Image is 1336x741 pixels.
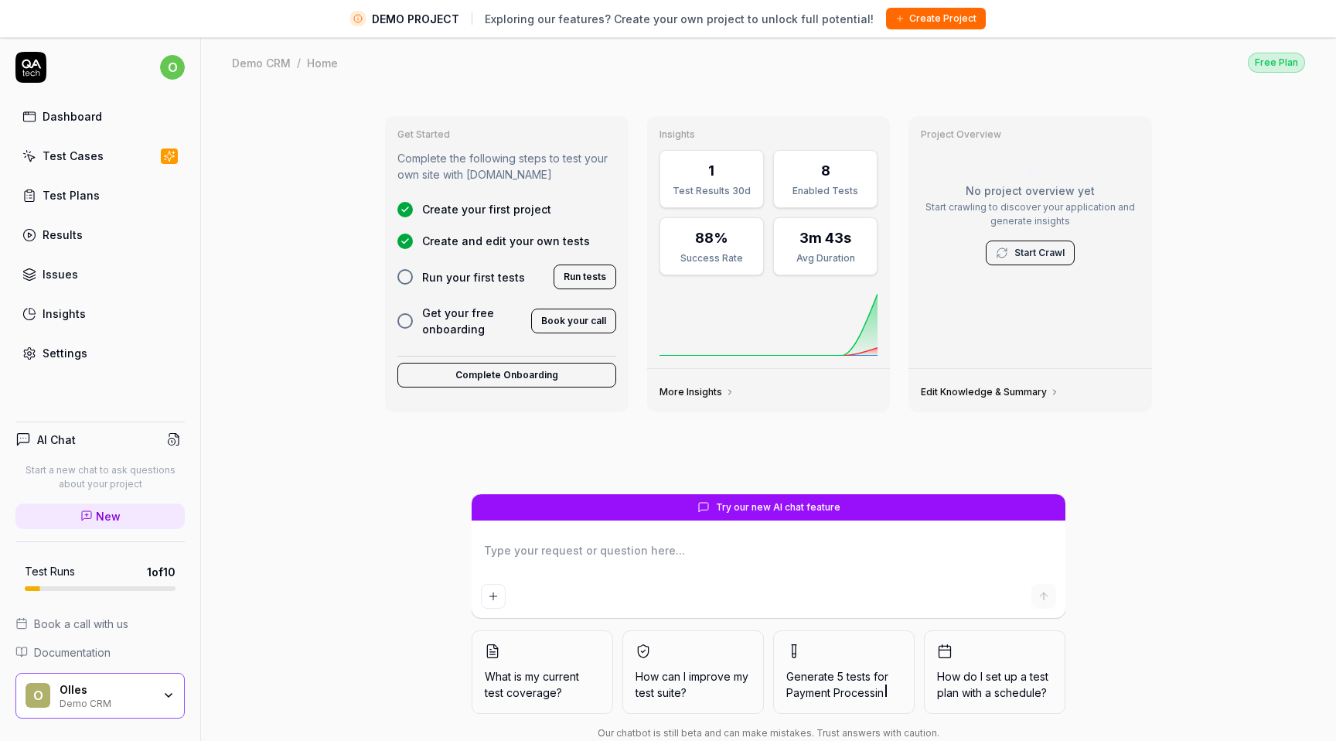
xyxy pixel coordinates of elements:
h3: Insights [659,128,878,141]
span: o [160,55,185,80]
p: No project overview yet [921,183,1140,199]
a: Start Crawl [1014,246,1065,260]
button: OOllesDemo CRM [15,673,185,719]
div: Demo CRM [232,55,291,70]
div: Olles [60,683,152,697]
h3: Project Overview [921,128,1140,141]
span: Generate 5 tests for [786,668,901,701]
div: Home [307,55,338,70]
span: What is my current test coverage? [485,668,600,701]
button: Add attachment [481,584,506,609]
button: o [160,52,185,83]
div: Enabled Tests [783,184,867,198]
div: 8 [821,160,830,181]
div: Dashboard [43,108,102,125]
div: Test Plans [43,187,100,203]
a: New [15,504,185,529]
p: Complete the following steps to test your own site with [DOMAIN_NAME] [397,150,616,183]
a: Book your call [531,312,616,327]
a: Book a call with us [15,616,185,632]
button: How do I set up a test plan with a schedule? [924,630,1065,714]
button: Run tests [554,265,616,289]
button: Free Plan [1248,52,1305,73]
span: 1 of 10 [147,564,176,580]
span: Payment Processin [786,686,884,699]
h5: Test Runs [25,565,75,579]
span: Get your free onboarding [422,305,522,337]
a: Dashboard [15,101,185,131]
a: Test Plans [15,180,185,210]
div: 1 [708,160,714,181]
button: Book your call [531,309,616,333]
button: Generate 5 tests forPayment Processin [773,630,915,714]
div: Free Plan [1248,53,1305,73]
button: What is my current test coverage? [472,630,613,714]
div: Success Rate [670,251,754,265]
a: Documentation [15,644,185,661]
span: How do I set up a test plan with a schedule? [937,668,1052,701]
p: Start crawling to discover your application and generate insights [921,200,1140,228]
div: Results [43,227,83,243]
span: Documentation [34,644,111,661]
a: Edit Knowledge & Summary [921,386,1059,398]
button: Create Project [886,8,986,29]
span: O [26,683,50,708]
a: Settings [15,338,185,368]
div: 3m 43s [799,227,851,248]
span: Create and edit your own tests [422,233,590,249]
span: Book a call with us [34,616,128,632]
a: Run tests [554,268,616,283]
h4: AI Chat [37,432,76,448]
a: More Insights [659,386,734,398]
div: Our chatbot is still beta and can make mistakes. Trust answers with caution. [472,726,1065,740]
span: DEMO PROJECT [372,11,459,27]
a: Issues [15,259,185,289]
div: 88% [695,227,728,248]
span: Run your first tests [422,269,525,285]
span: How can I improve my test suite? [636,668,751,701]
button: How can I improve my test suite? [622,630,764,714]
span: Exploring our features? Create your own project to unlock full potential! [485,11,874,27]
div: Demo CRM [60,696,152,709]
a: Test Cases [15,141,185,171]
p: Start a new chat to ask questions about your project [15,463,185,491]
button: Complete Onboarding [397,363,616,388]
div: Settings [43,345,87,361]
h3: Get Started [397,128,616,141]
div: Insights [43,306,86,322]
div: Test Cases [43,148,104,164]
div: / [297,55,301,70]
div: Test Results 30d [670,184,754,198]
span: New [96,508,121,524]
div: Issues [43,266,78,282]
span: Try our new AI chat feature [716,500,840,514]
a: Insights [15,299,185,329]
span: Create your first project [422,201,551,217]
a: Results [15,220,185,250]
div: Avg Duration [783,251,867,265]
